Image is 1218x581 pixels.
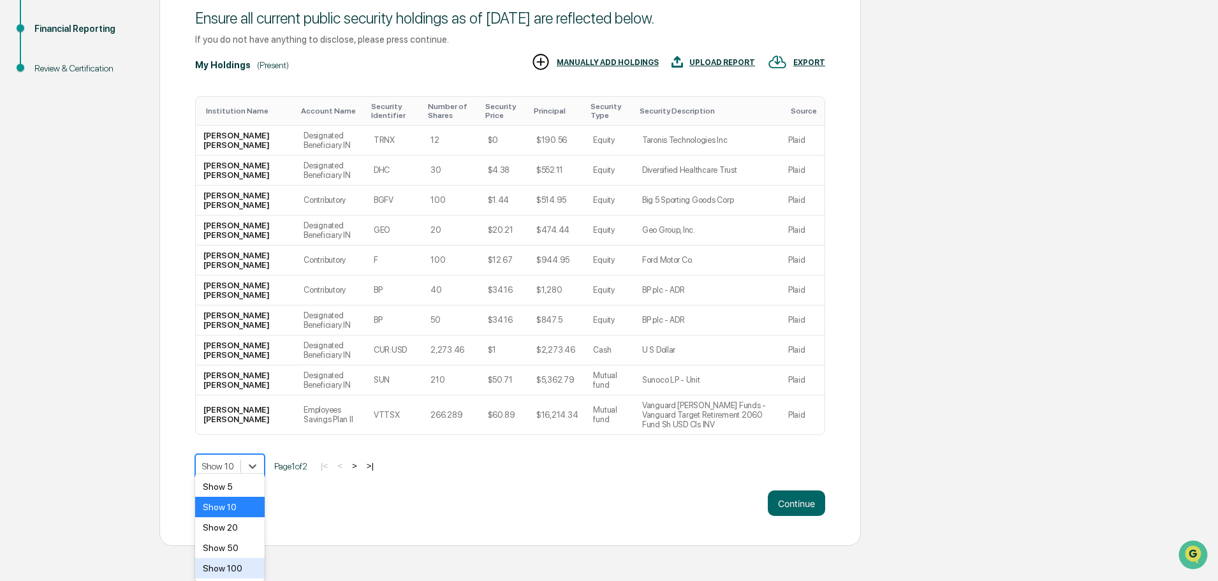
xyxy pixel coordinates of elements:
[635,395,781,434] td: Vanguard [PERSON_NAME] Funds - Vanguard Target Retirement 2060 Fund Sh USD Cls INV
[531,52,550,71] img: MANUALLY ADD HOLDINGS
[366,395,423,434] td: VTTSX
[534,107,580,115] div: Toggle SortBy
[791,107,819,115] div: Toggle SortBy
[26,185,80,198] span: Data Lookup
[781,335,825,365] td: Plaid
[296,365,366,395] td: Designated Beneficiary IN
[480,126,529,156] td: $0
[635,186,781,216] td: Big 5 Sporting Goods Corp
[423,305,480,335] td: 50
[195,34,825,45] div: If you do not have anything to disclose, please press continue.
[296,305,366,335] td: Designated Beneficiary IN
[585,395,634,434] td: Mutual fund
[274,461,307,471] span: Page 1 of 2
[423,156,480,186] td: 30
[43,98,209,110] div: Start new chat
[196,216,296,246] td: [PERSON_NAME] [PERSON_NAME]
[13,98,36,121] img: 1746055101610-c473b297-6a78-478c-a979-82029cc54cd1
[781,365,825,395] td: Plaid
[206,107,291,115] div: Toggle SortBy
[768,490,825,516] button: Continue
[671,52,683,71] img: UPLOAD REPORT
[1177,539,1212,573] iframe: Open customer support
[529,126,585,156] td: $190.56
[781,276,825,305] td: Plaid
[195,538,265,558] div: Show 50
[428,102,474,120] div: Toggle SortBy
[257,60,289,70] div: (Present)
[781,216,825,246] td: Plaid
[296,246,366,276] td: Contributory
[127,216,154,226] span: Pylon
[635,276,781,305] td: BP plc - ADR
[195,60,251,70] div: My Holdings
[195,497,265,517] div: Show 10
[196,335,296,365] td: [PERSON_NAME] [PERSON_NAME]
[296,186,366,216] td: Contributory
[296,276,366,305] td: Contributory
[423,186,480,216] td: 100
[296,395,366,434] td: Employees Savings Plan II
[423,246,480,276] td: 100
[585,335,634,365] td: Cash
[296,126,366,156] td: Designated Beneficiary IN
[635,216,781,246] td: Geo Group, Inc.
[317,460,332,471] button: |<
[366,335,423,365] td: CUR:USD
[8,156,87,179] a: 🖐️Preclearance
[635,246,781,276] td: Ford Motor Co.
[480,365,529,395] td: $50.71
[423,395,480,434] td: 266.289
[640,107,775,115] div: Toggle SortBy
[43,110,161,121] div: We're available if you need us!
[485,102,524,120] div: Toggle SortBy
[529,216,585,246] td: $474.44
[296,335,366,365] td: Designated Beneficiary IN
[301,107,361,115] div: Toggle SortBy
[423,365,480,395] td: 210
[529,305,585,335] td: $847.5
[371,102,418,120] div: Toggle SortBy
[423,335,480,365] td: 2,273.46
[585,126,634,156] td: Equity
[13,186,23,196] div: 🔎
[529,335,585,365] td: $2,273.46
[296,216,366,246] td: Designated Beneficiary IN
[529,156,585,186] td: $552.11
[348,460,361,471] button: >
[13,162,23,172] div: 🖐️
[423,126,480,156] td: 12
[196,126,296,156] td: [PERSON_NAME] [PERSON_NAME]
[196,186,296,216] td: [PERSON_NAME] [PERSON_NAME]
[585,365,634,395] td: Mutual fund
[196,246,296,276] td: [PERSON_NAME] [PERSON_NAME]
[26,161,82,173] span: Preclearance
[557,58,659,67] div: MANUALLY ADD HOLDINGS
[585,156,634,186] td: Equity
[781,246,825,276] td: Plaid
[480,305,529,335] td: $34.16
[480,186,529,216] td: $1.44
[196,365,296,395] td: [PERSON_NAME] [PERSON_NAME]
[105,161,158,173] span: Attestations
[87,156,163,179] a: 🗄️Attestations
[296,156,366,186] td: Designated Beneficiary IN
[529,276,585,305] td: $1,280
[196,156,296,186] td: [PERSON_NAME] [PERSON_NAME]
[366,246,423,276] td: F
[585,186,634,216] td: Equity
[781,186,825,216] td: Plaid
[781,156,825,186] td: Plaid
[195,558,265,578] div: Show 100
[635,335,781,365] td: U S Dollar
[366,305,423,335] td: BP
[366,216,423,246] td: GEO
[195,517,265,538] div: Show 20
[196,305,296,335] td: [PERSON_NAME] [PERSON_NAME]
[529,395,585,434] td: $16,214.34
[366,156,423,186] td: DHC
[480,276,529,305] td: $34.16
[217,101,232,117] button: Start new chat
